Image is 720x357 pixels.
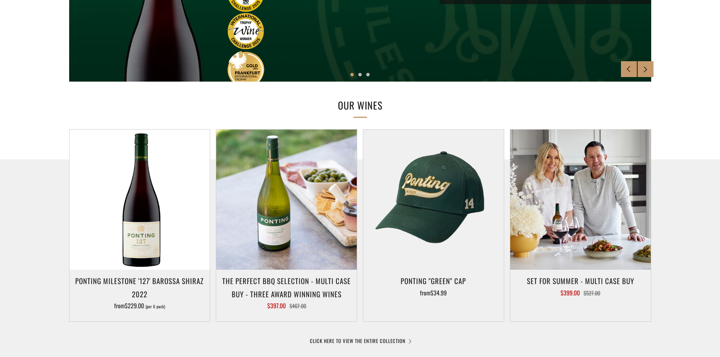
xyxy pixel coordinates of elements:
[235,97,485,113] h2: OUR WINES
[125,301,144,310] span: $229.00
[430,288,447,297] span: $34.99
[358,73,362,76] button: 2
[510,274,651,312] a: Set For Summer - Multi Case Buy $399.00 $527.00
[114,301,165,310] span: from
[363,274,504,312] a: Ponting "Green" Cap from$34.99
[584,289,600,297] span: $527.00
[220,274,353,300] h3: The perfect BBQ selection - MULTI CASE BUY - Three award winning wines
[561,288,580,297] span: $399.00
[420,288,447,297] span: from
[310,337,410,345] a: CLICK HERE TO VIEW THE ENTIRE COLLECTION
[290,302,306,310] span: $467.00
[70,274,210,312] a: Ponting Milestone '127' Barossa Shiraz 2022 from$229.00 (per 6 pack)
[350,73,354,76] button: 1
[514,274,647,287] h3: Set For Summer - Multi Case Buy
[366,73,370,76] button: 3
[146,304,165,309] span: (per 6 pack)
[367,274,500,287] h3: Ponting "Green" Cap
[267,301,286,310] span: $397.00
[216,274,357,312] a: The perfect BBQ selection - MULTI CASE BUY - Three award winning wines $397.00 $467.00
[73,274,206,300] h3: Ponting Milestone '127' Barossa Shiraz 2022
